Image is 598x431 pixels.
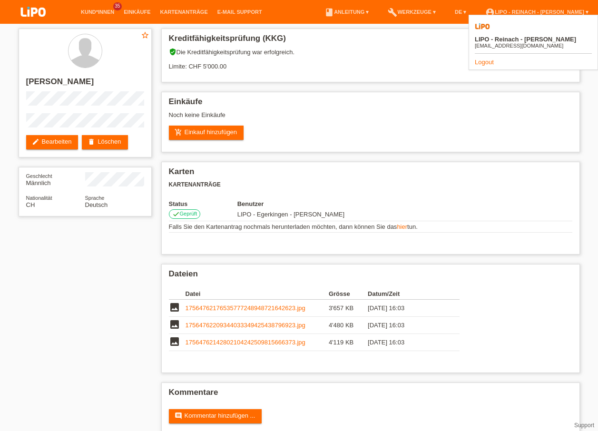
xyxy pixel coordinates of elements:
[85,201,108,208] span: Deutsch
[180,211,197,216] span: Geprüft
[169,167,572,181] h2: Karten
[397,223,407,230] a: hier
[169,126,244,140] a: add_shopping_cartEinkauf hinzufügen
[186,339,305,346] a: 17564762142802104242509815666373.jpg
[383,9,441,15] a: buildWerkzeuge ▾
[169,181,572,188] h3: Kartenanträge
[169,409,262,423] a: commentKommentar hinzufügen ...
[169,97,572,111] h2: Einkäufe
[169,111,572,126] div: Noch keine Einkäufe
[475,43,576,49] div: [EMAIL_ADDRESS][DOMAIN_NAME]
[88,138,95,146] i: delete
[169,302,180,313] i: image
[175,128,182,136] i: add_shopping_cart
[169,388,572,402] h2: Kommentare
[388,8,397,17] i: build
[169,48,176,56] i: verified_user
[329,334,368,351] td: 4'119 KB
[186,288,329,300] th: Datei
[26,135,78,149] a: editBearbeiten
[82,135,127,149] a: deleteLöschen
[26,77,144,91] h2: [PERSON_NAME]
[26,173,52,179] span: Geschlecht
[475,36,576,43] b: LIPO - Reinach - [PERSON_NAME]
[450,9,471,15] a: DE ▾
[324,8,334,17] i: book
[475,19,490,34] img: 39073_square.png
[368,334,446,351] td: [DATE] 16:03
[320,9,373,15] a: bookAnleitung ▾
[175,412,182,420] i: comment
[329,300,368,317] td: 3'657 KB
[141,31,149,39] i: star_border
[237,200,399,207] th: Benutzer
[169,221,572,233] td: Falls Sie den Kartenantrag nochmals herunterladen möchten, dann können Sie das tun.
[85,195,105,201] span: Sprache
[32,138,39,146] i: edit
[169,269,572,284] h2: Dateien
[480,9,593,15] a: account_circleLIPO - Reinach - [PERSON_NAME] ▾
[368,317,446,334] td: [DATE] 16:03
[169,336,180,347] i: image
[329,288,368,300] th: Grösse
[26,195,52,201] span: Nationalität
[574,422,594,429] a: Support
[213,9,267,15] a: E-Mail Support
[10,20,57,27] a: LIPO pay
[119,9,155,15] a: Einkäufe
[172,210,180,218] i: check
[186,322,305,329] a: 17564762209344033349425438796923.jpg
[113,2,122,10] span: 35
[141,31,149,41] a: star_border
[76,9,119,15] a: Kund*innen
[169,48,572,77] div: Die Kreditfähigkeitsprüfung war erfolgreich. Limite: CHF 5'000.00
[169,200,237,207] th: Status
[26,201,35,208] span: Schweiz
[186,304,305,312] a: 17564762176535777248948721642623.jpg
[368,288,446,300] th: Datum/Zeit
[237,211,344,218] span: 29.08.2025
[169,34,572,48] h2: Kreditfähigkeitsprüfung (KKG)
[329,317,368,334] td: 4'480 KB
[169,319,180,330] i: image
[475,59,494,66] a: Logout
[156,9,213,15] a: Kartenanträge
[368,300,446,317] td: [DATE] 16:03
[485,8,495,17] i: account_circle
[26,172,85,186] div: Männlich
